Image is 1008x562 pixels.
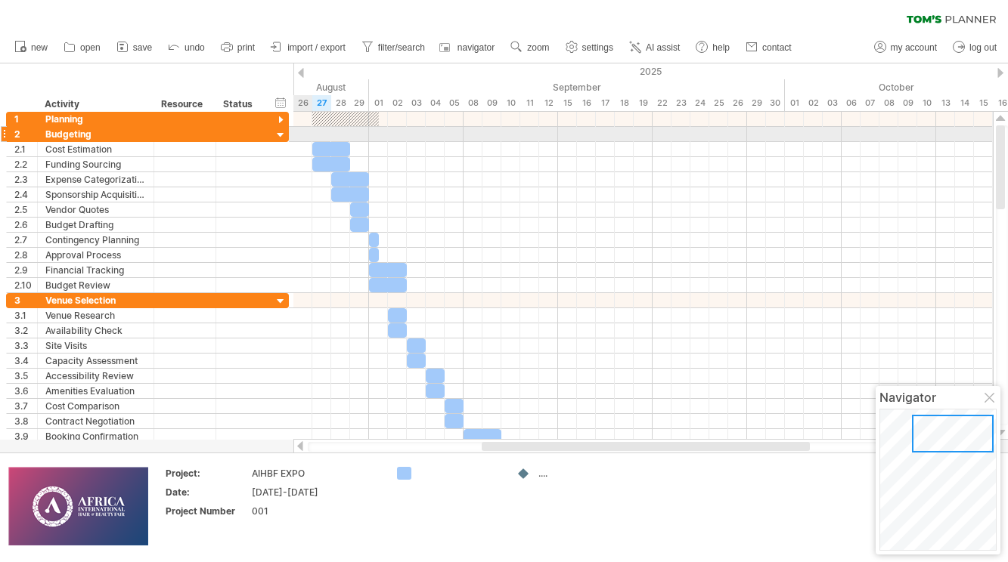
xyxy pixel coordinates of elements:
div: [DATE]-[DATE] [252,486,379,499]
a: print [217,38,259,57]
div: Tuesday, 14 October 2025 [955,95,974,111]
div: Amenities Evaluation [45,384,146,398]
div: Wednesday, 8 October 2025 [879,95,898,111]
div: Budget Review [45,278,146,292]
div: 3.6 [14,384,37,398]
a: contact [742,38,796,57]
div: 3.1 [14,308,37,323]
span: open [80,42,101,53]
div: .... [538,467,621,480]
div: Status [223,97,256,112]
div: Tuesday, 30 September 2025 [766,95,785,111]
div: Thursday, 2 October 2025 [804,95,823,111]
div: Wednesday, 10 September 2025 [501,95,520,111]
a: help [692,38,734,57]
span: navigator [457,42,495,53]
div: Resource [161,97,207,112]
span: save [133,42,152,53]
div: Venue Selection [45,293,146,307]
div: Monday, 13 October 2025 [936,95,955,111]
div: Friday, 3 October 2025 [823,95,842,111]
a: import / export [267,38,350,57]
div: Vendor Quotes [45,202,146,217]
div: Cost Comparison [45,399,146,413]
div: 2 [14,127,37,141]
div: Tuesday, 16 September 2025 [577,95,596,111]
div: 3.4 [14,354,37,368]
div: 3.2 [14,323,37,338]
a: new [11,38,52,57]
div: 2.4 [14,187,37,202]
div: Site Visits [45,338,146,353]
a: settings [562,38,618,57]
span: log out [969,42,997,53]
div: Wednesday, 3 September 2025 [407,95,426,111]
span: settings [582,42,613,53]
div: Monday, 8 September 2025 [464,95,482,111]
div: Thursday, 18 September 2025 [615,95,634,111]
div: Financial Tracking [45,263,146,277]
div: Wednesday, 17 September 2025 [596,95,615,111]
div: Expense Categorization [45,172,146,187]
div: Friday, 5 September 2025 [445,95,464,111]
div: 3.5 [14,369,37,383]
div: 3.7 [14,399,37,413]
div: Tuesday, 26 August 2025 [293,95,312,111]
div: 2.6 [14,218,37,232]
div: 3 [14,293,37,307]
a: filter/search [358,38,430,57]
div: Budgeting [45,127,146,141]
div: Project: [166,467,249,480]
span: zoom [527,42,549,53]
div: Project Number [166,505,249,517]
div: 2.5 [14,202,37,217]
div: Monday, 15 September 2025 [558,95,577,111]
span: AI assist [646,42,680,53]
div: Thursday, 28 August 2025 [331,95,350,111]
div: Thursday, 9 October 2025 [898,95,917,111]
div: Thursday, 4 September 2025 [426,95,445,111]
div: Monday, 1 September 2025 [369,95,388,111]
div: Tuesday, 2 September 2025 [388,95,407,111]
div: 2.7 [14,233,37,247]
div: 1 [14,112,37,126]
a: save [113,38,157,57]
span: undo [185,42,205,53]
a: AI assist [625,38,684,57]
span: filter/search [378,42,425,53]
div: Wednesday, 15 October 2025 [974,95,993,111]
div: Planning [45,112,146,126]
div: September 2025 [369,79,785,95]
div: Tuesday, 7 October 2025 [861,95,879,111]
a: zoom [507,38,554,57]
div: Capacity Assessment [45,354,146,368]
div: Friday, 10 October 2025 [917,95,936,111]
div: Approval Process [45,248,146,262]
span: help [712,42,730,53]
div: Accessibility Review [45,369,146,383]
div: AIHBF EXPO [252,467,379,480]
div: Tuesday, 9 September 2025 [482,95,501,111]
div: Friday, 29 August 2025 [350,95,369,111]
a: log out [949,38,1001,57]
div: Friday, 19 September 2025 [634,95,653,111]
span: my account [891,42,937,53]
div: Monday, 29 September 2025 [747,95,766,111]
a: navigator [437,38,499,57]
div: 2.2 [14,157,37,171]
div: 2.1 [14,142,37,156]
a: open [60,38,105,57]
a: undo [164,38,209,57]
div: Thursday, 25 September 2025 [709,95,728,111]
span: import / export [287,42,346,53]
div: 3.8 [14,414,37,428]
div: Wednesday, 27 August 2025 [312,95,331,111]
span: print [237,42,255,53]
div: 2.9 [14,263,37,277]
div: 2.8 [14,248,37,262]
div: 2.10 [14,278,37,292]
div: Friday, 12 September 2025 [539,95,558,111]
div: Monday, 6 October 2025 [842,95,861,111]
span: contact [762,42,792,53]
div: Date: [166,486,249,499]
